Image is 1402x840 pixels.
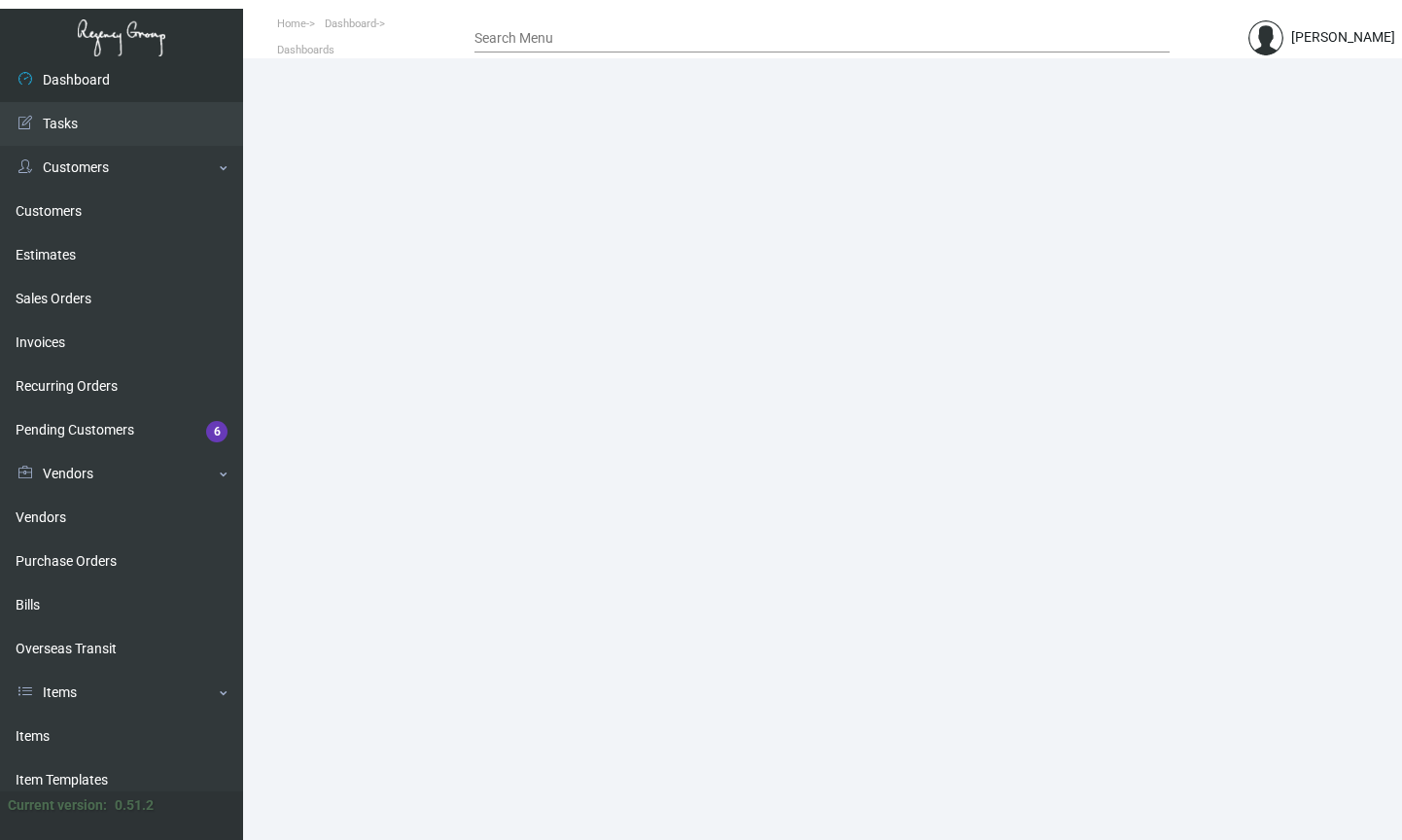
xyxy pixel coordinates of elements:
[325,17,376,30] span: Dashboard
[277,44,334,56] span: Dashboards
[115,795,154,816] div: 0.51.2
[1291,27,1395,48] div: [PERSON_NAME]
[8,795,107,816] div: Current version:
[277,17,306,30] span: Home
[1248,20,1283,55] img: admin@bootstrapmaster.com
